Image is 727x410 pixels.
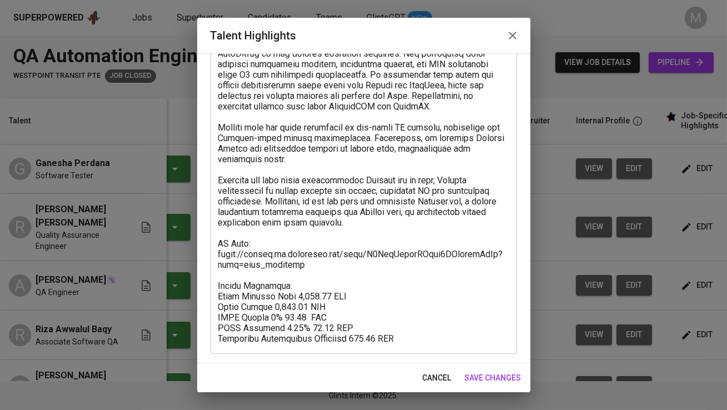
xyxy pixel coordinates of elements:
[210,27,517,44] h2: Talent Highlights
[465,371,522,385] span: save changes
[418,368,456,388] button: cancel
[423,371,452,385] span: cancel
[460,368,526,388] button: save changes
